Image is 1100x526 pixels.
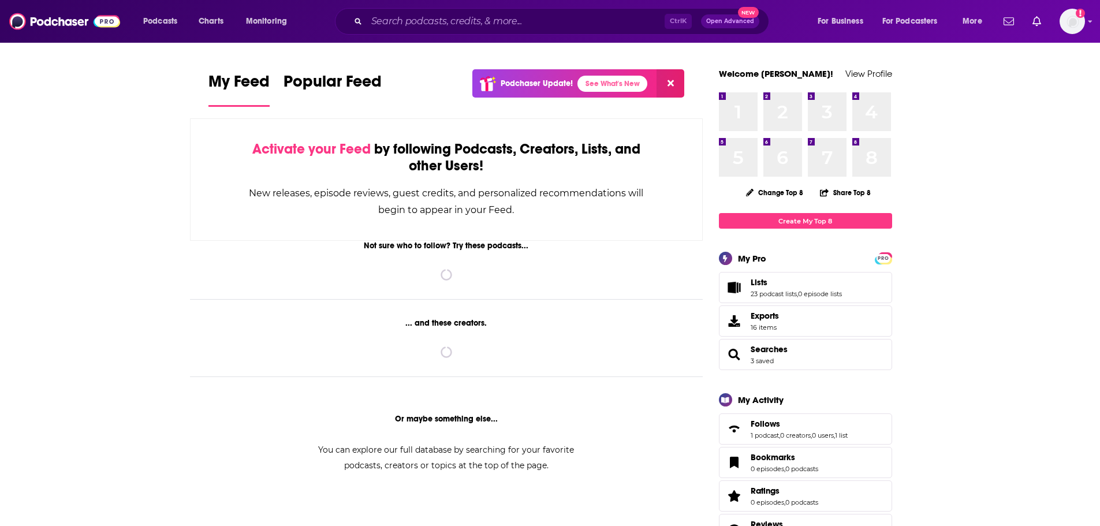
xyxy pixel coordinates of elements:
a: 1 podcast [751,431,779,439]
span: Bookmarks [751,452,795,462]
span: Podcasts [143,13,177,29]
span: Ratings [751,486,780,496]
span: , [811,431,812,439]
span: Follows [751,419,780,429]
span: My Feed [208,72,270,98]
button: open menu [135,12,192,31]
a: 0 episode lists [798,290,842,298]
button: open menu [954,12,997,31]
div: You can explore our full database by searching for your favorite podcasts, creators or topics at ... [304,442,588,473]
a: 0 episodes [751,498,784,506]
a: Popular Feed [284,72,382,107]
span: More [963,13,982,29]
div: My Activity [738,394,784,405]
a: Ratings [723,488,746,504]
span: Ratings [719,480,892,512]
a: Follows [751,419,848,429]
span: Lists [751,277,767,288]
span: , [797,290,798,298]
span: 16 items [751,323,779,331]
span: Lists [719,272,892,303]
div: ... and these creators. [190,318,703,328]
div: Or maybe something else... [190,414,703,424]
span: Ctrl K [665,14,692,29]
a: Bookmarks [723,454,746,471]
div: Not sure who to follow? Try these podcasts... [190,241,703,251]
span: For Podcasters [882,13,938,29]
span: Exports [723,313,746,329]
span: , [834,431,835,439]
a: 1 list [835,431,848,439]
a: 0 users [812,431,834,439]
span: Monitoring [246,13,287,29]
span: , [784,465,785,473]
img: Podchaser - Follow, Share and Rate Podcasts [9,10,120,32]
a: Create My Top 8 [719,213,892,229]
a: 0 episodes [751,465,784,473]
span: Activate your Feed [252,140,371,158]
a: My Feed [208,72,270,107]
span: Bookmarks [719,447,892,478]
div: New releases, episode reviews, guest credits, and personalized recommendations will begin to appe... [248,185,645,218]
a: Show notifications dropdown [1028,12,1046,31]
svg: Add a profile image [1076,9,1085,18]
a: PRO [877,253,890,262]
input: Search podcasts, credits, & more... [367,12,665,31]
a: Lists [723,279,746,296]
button: Change Top 8 [739,185,811,200]
span: Searches [719,339,892,370]
a: 0 podcasts [785,498,818,506]
span: Logged in as hconnor [1060,9,1085,34]
span: New [738,7,759,18]
span: Charts [199,13,223,29]
a: Welcome [PERSON_NAME]! [719,68,833,79]
span: PRO [877,254,890,263]
span: , [784,498,785,506]
span: Popular Feed [284,72,382,98]
a: 3 saved [751,357,774,365]
a: 23 podcast lists [751,290,797,298]
a: Exports [719,305,892,337]
p: Podchaser Update! [501,79,573,88]
a: Bookmarks [751,452,818,462]
div: by following Podcasts, Creators, Lists, and other Users! [248,141,645,174]
div: Search podcasts, credits, & more... [346,8,780,35]
span: Open Advanced [706,18,754,24]
a: Searches [751,344,788,355]
a: Searches [723,346,746,363]
span: , [779,431,780,439]
img: User Profile [1060,9,1085,34]
button: Share Top 8 [819,181,871,204]
a: Lists [751,277,842,288]
a: Ratings [751,486,818,496]
div: My Pro [738,253,766,264]
a: View Profile [845,68,892,79]
button: Open AdvancedNew [701,14,759,28]
span: Exports [751,311,779,321]
a: 0 creators [780,431,811,439]
button: open menu [810,12,878,31]
a: 0 podcasts [785,465,818,473]
button: open menu [875,12,954,31]
a: See What's New [577,76,647,92]
button: open menu [238,12,302,31]
span: For Business [818,13,863,29]
a: Show notifications dropdown [999,12,1019,31]
a: Charts [191,12,230,31]
button: Show profile menu [1060,9,1085,34]
span: Follows [719,413,892,445]
a: Follows [723,421,746,437]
